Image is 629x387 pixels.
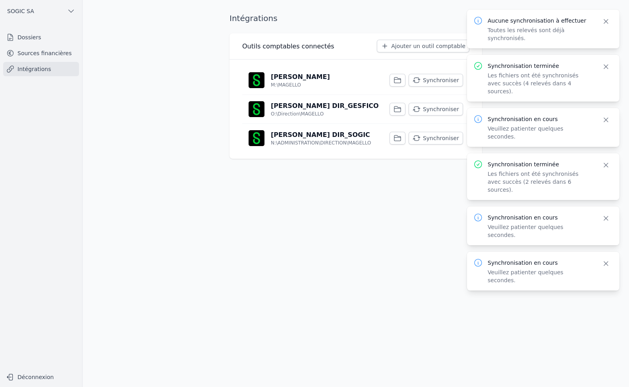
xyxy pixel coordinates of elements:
[409,103,463,116] button: Synchroniser
[271,101,379,111] p: [PERSON_NAME] DIR_GESFICO
[488,17,592,25] p: Aucune synchronisation à effectuer
[488,115,592,123] p: Synchronisation en cours
[230,13,278,24] h1: Intégrations
[271,82,301,88] p: M:\MAGELLO
[488,259,592,267] p: Synchronisation en cours
[488,26,592,42] p: Toutes les relevés sont déjà synchronisés.
[242,66,469,94] a: [PERSON_NAME] M:\MAGELLO Synchroniser
[3,62,79,76] a: Intégrations
[488,170,592,194] p: Les fichiers ont été synchronisés avec succès (2 relevés dans 6 sources).
[409,74,463,87] button: Synchroniser
[3,5,79,17] button: SOGIC SA
[3,30,79,44] a: Dossiers
[488,214,592,221] p: Synchronisation en cours
[271,111,324,117] p: O:\Direction\MAGELLO
[488,223,592,239] p: Veuillez patienter quelques secondes.
[377,40,469,52] button: Ajouter un outil comptable
[488,160,592,168] p: Synchronisation terminée
[271,140,371,146] p: N:\ADMINISTRATION\DIRECTION\MAGELLO
[488,62,592,70] p: Synchronisation terminée
[488,125,592,141] p: Veuillez patienter quelques secondes.
[488,71,592,95] p: Les fichiers ont été synchronisés avec succès (4 relevés dans 4 sources).
[242,124,469,152] a: [PERSON_NAME] DIR_SOGIC N:\ADMINISTRATION\DIRECTION\MAGELLO Synchroniser
[488,268,592,284] p: Veuillez patienter quelques secondes.
[3,371,79,383] button: Déconnexion
[7,7,34,15] span: SOGIC SA
[409,132,463,144] button: Synchroniser
[271,72,330,82] p: [PERSON_NAME]
[242,42,334,51] h3: Outils comptables connectés
[271,130,370,140] p: [PERSON_NAME] DIR_SOGIC
[3,46,79,60] a: Sources financières
[242,95,469,123] a: [PERSON_NAME] DIR_GESFICO O:\Direction\MAGELLO Synchroniser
